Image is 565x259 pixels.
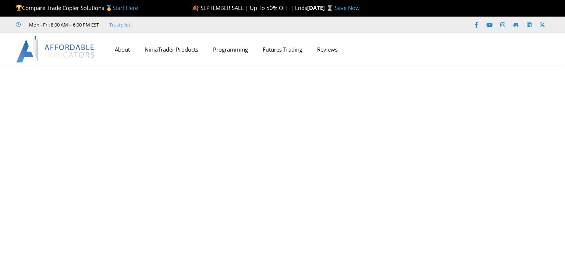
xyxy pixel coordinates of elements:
[27,20,99,29] span: Mon - Fri: 8:00 AM – 6:00 PM EST
[137,41,206,58] a: NinjaTrader Products
[307,4,335,11] strong: [DATE] ⌛
[16,36,95,63] img: LogoAI | Affordable Indicators – NinjaTrader
[335,4,360,11] a: Save Now
[107,41,441,58] nav: Menu
[255,41,310,58] a: Futures Trading
[192,4,307,11] span: 🍂 SEPTEMBER SALE | Up To 50% OFF | Ends
[16,4,138,11] span: Compare Trade Copier Solutions 🥇
[109,20,131,29] a: Trustpilot
[113,4,138,11] a: Start Here
[107,41,137,58] a: About
[16,5,22,11] img: 🏆
[206,41,255,58] a: Programming
[310,41,345,58] a: Reviews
